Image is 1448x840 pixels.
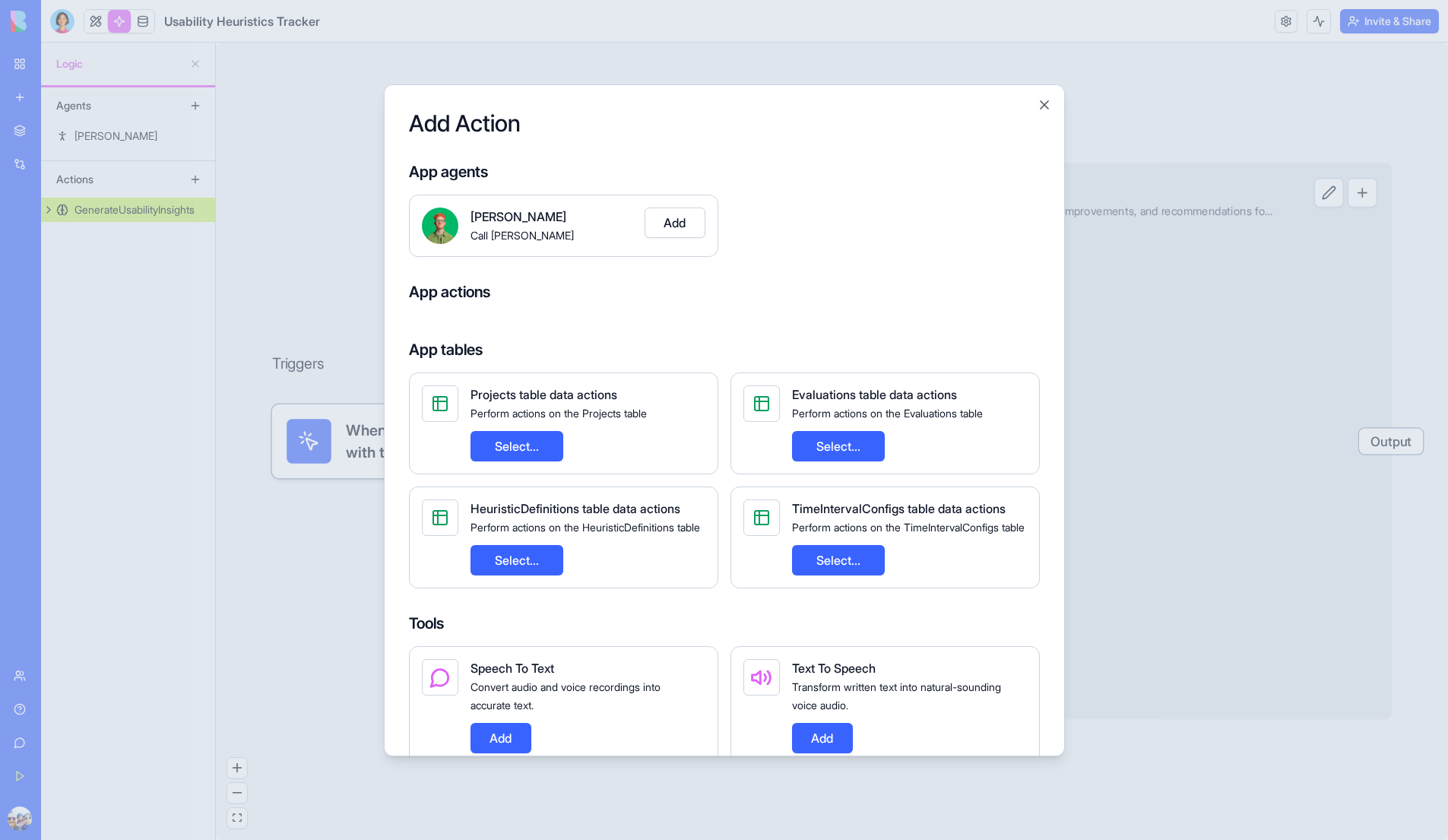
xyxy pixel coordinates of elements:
[471,723,531,753] button: Add
[471,431,563,461] button: Select...
[471,229,574,242] span: Call [PERSON_NAME]
[471,661,554,676] span: Speech To Text
[471,521,700,534] span: Perform actions on the HeuristicDefinitions table
[792,431,885,461] button: Select...
[792,407,983,420] span: Perform actions on the Evaluations table
[471,407,647,420] span: Perform actions on the Projects table
[409,161,1040,182] h4: App agents
[471,680,661,712] span: Convert audio and voice recordings into accurate text.
[645,208,705,238] button: Add
[792,387,957,402] span: Evaluations table data actions
[792,723,853,753] button: Add
[409,613,1040,634] h4: Tools
[409,109,1040,137] h2: Add Action
[471,387,617,402] span: Projects table data actions
[792,661,876,676] span: Text To Speech
[792,501,1006,516] span: TimeIntervalConfigs table data actions
[792,521,1025,534] span: Perform actions on the TimeIntervalConfigs table
[792,680,1001,712] span: Transform written text into natural-sounding voice audio.
[792,545,885,575] button: Select...
[471,545,563,575] button: Select...
[471,209,566,224] span: [PERSON_NAME]
[471,501,680,516] span: HeuristicDefinitions table data actions
[409,339,1040,360] h4: App tables
[409,281,1040,303] h4: App actions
